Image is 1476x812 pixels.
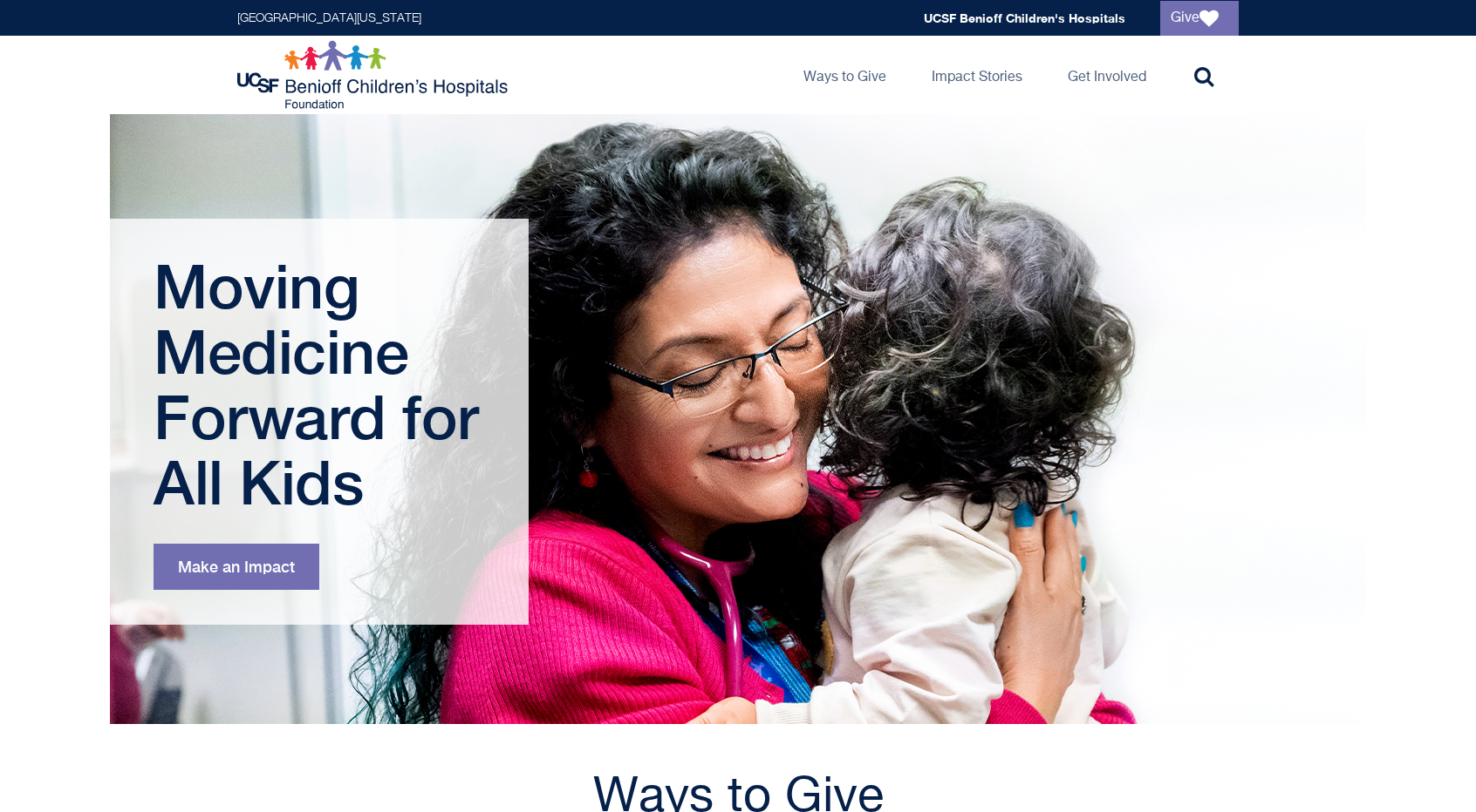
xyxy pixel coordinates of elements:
[237,40,512,110] img: Logo for UCSF Benioff Children's Hospitals Foundation
[154,544,319,590] a: Make an Impact
[924,10,1125,25] a: UCSF Benioff Children's Hospitals
[918,36,1036,114] a: Impact Stories
[154,254,489,515] h1: Moving Medicine Forward for All Kids
[1054,36,1160,114] a: Get Involved
[789,36,900,114] a: Ways to Give
[1160,1,1239,36] a: Give
[237,12,421,24] a: [GEOGRAPHIC_DATA][US_STATE]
